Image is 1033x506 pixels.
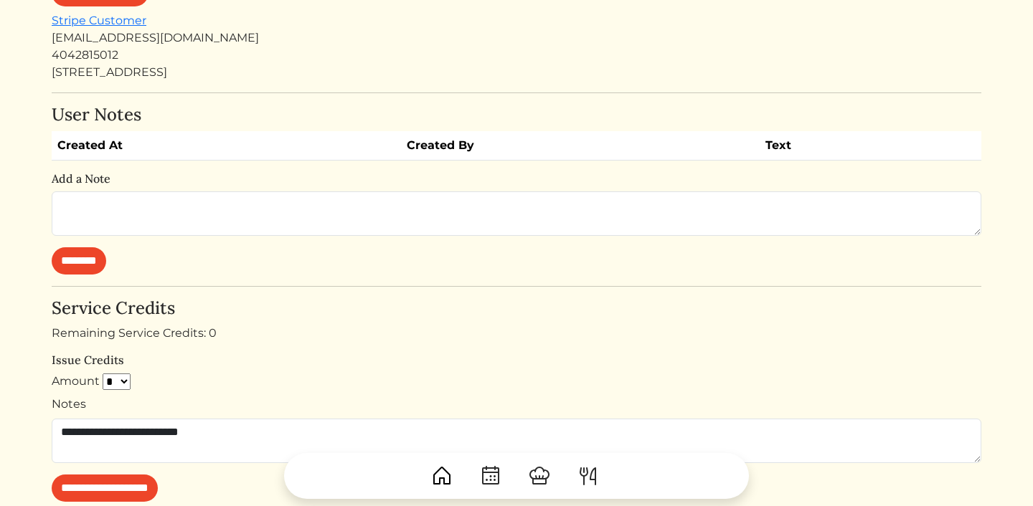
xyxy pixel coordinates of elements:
h4: Service Credits [52,298,981,319]
a: Stripe Customer [52,14,146,27]
th: Text [760,131,929,161]
img: CalendarDots-5bcf9d9080389f2a281d69619e1c85352834be518fbc73d9501aef674afc0d57.svg [479,464,502,487]
img: House-9bf13187bcbb5817f509fe5e7408150f90897510c4275e13d0d5fca38e0b5951.svg [430,464,453,487]
label: Amount [52,373,100,390]
div: 4042815012 [52,47,981,64]
div: Remaining Service Credits: 0 [52,325,981,342]
h6: Add a Note [52,172,981,186]
div: [EMAIL_ADDRESS][DOMAIN_NAME] [52,29,981,47]
div: [STREET_ADDRESS] [52,64,981,81]
h4: User Notes [52,105,981,125]
img: ForkKnife-55491504ffdb50bab0c1e09e7649658475375261d09fd45db06cec23bce548bf.svg [577,464,600,487]
th: Created At [52,131,401,161]
img: ChefHat-a374fb509e4f37eb0702ca99f5f64f3b6956810f32a249b33092029f8484b388.svg [528,464,551,487]
label: Notes [52,396,86,413]
h6: Issue Credits [52,353,981,367]
th: Created By [401,131,760,161]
